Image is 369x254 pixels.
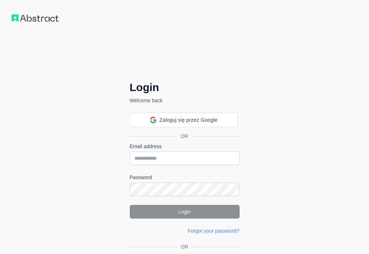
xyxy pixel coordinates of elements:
[159,116,218,124] span: Zaloguj się przez Google
[130,205,240,219] button: Login
[130,143,240,150] label: Email address
[188,228,239,234] a: Forgot your password?
[130,113,238,127] div: Zaloguj się przez Google
[130,174,240,181] label: Password
[130,81,240,94] h2: Login
[130,97,240,104] p: Welcome back
[178,243,191,250] span: OR
[12,14,59,22] img: Workflow
[175,133,194,140] span: OR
